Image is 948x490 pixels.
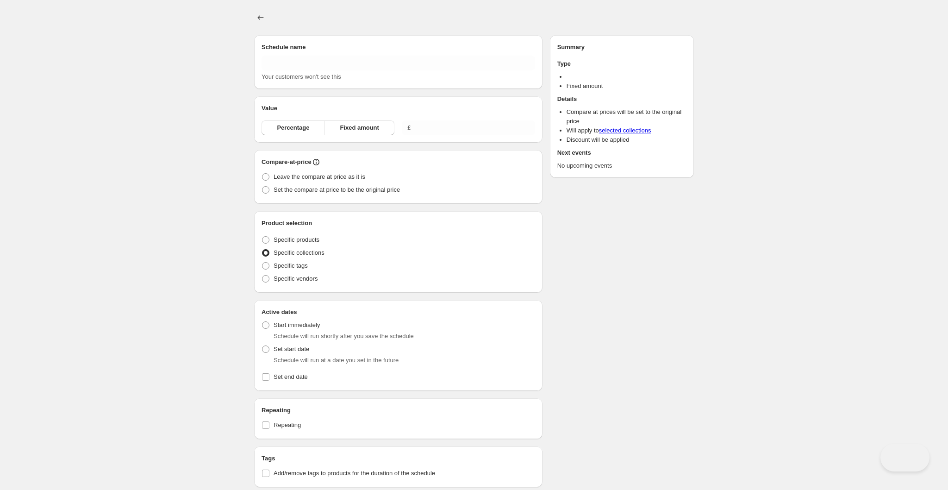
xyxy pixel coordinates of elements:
[274,357,399,364] span: Schedule will run at a date you set in the future
[274,275,318,282] span: Specific vendors
[274,186,400,193] span: Set the compare at price to be the original price
[274,470,435,477] span: Add/remove tags to products for the duration of the schedule
[274,321,320,328] span: Start immediately
[262,43,535,52] h2: Schedule name
[567,82,686,91] li: Fixed amount
[274,249,324,256] span: Specific collections
[274,421,301,428] span: Repeating
[274,333,414,339] span: Schedule will run shortly after you save the schedule
[557,148,686,157] h2: Next events
[262,73,341,80] span: Your customers won't see this
[599,127,651,134] a: selected collections
[567,126,686,135] li: Will apply to
[262,219,535,228] h2: Product selection
[567,107,686,126] li: Compare at prices will be set to the original price
[557,161,686,170] p: No upcoming events
[324,120,394,135] button: Fixed amount
[262,104,535,113] h2: Value
[274,236,319,243] span: Specific products
[262,454,535,463] h2: Tags
[274,346,309,352] span: Set start date
[567,135,686,144] li: Discount will be applied
[880,444,929,471] iframe: Toggle Customer Support
[274,262,308,269] span: Specific tags
[557,94,686,104] h2: Details
[274,373,308,380] span: Set end date
[340,123,379,132] span: Fixed amount
[262,308,535,317] h2: Active dates
[254,11,267,24] button: Schedules
[262,157,312,167] h2: Compare-at-price
[557,43,686,52] h2: Summary
[407,124,411,131] span: £
[274,173,365,180] span: Leave the compare at price as it is
[262,406,535,415] h2: Repeating
[557,59,686,69] h2: Type
[262,120,325,135] button: Percentage
[277,123,309,132] span: Percentage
